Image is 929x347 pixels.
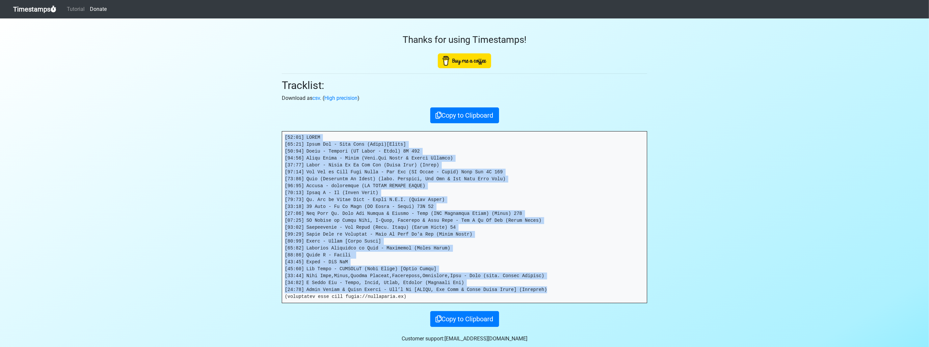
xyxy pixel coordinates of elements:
[282,131,647,303] pre: [52:01] LOREM [65:21] Ipsum Dol - Sita Cons (Adipi)[Elits] [50:94] Doeiu - Tempori (UT Labor - Et...
[13,3,56,16] a: Timestamps
[324,95,358,101] a: High precision
[438,53,491,68] img: Buy Me A Coffee
[282,94,647,102] p: Download as . ( )
[64,3,87,16] a: Tutorial
[430,107,499,123] button: Copy to Clipboard
[87,3,109,16] a: Donate
[312,95,320,101] a: csv
[282,79,647,92] h2: Tracklist:
[282,34,647,45] h3: Thanks for using Timestamps!
[430,311,499,327] button: Copy to Clipboard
